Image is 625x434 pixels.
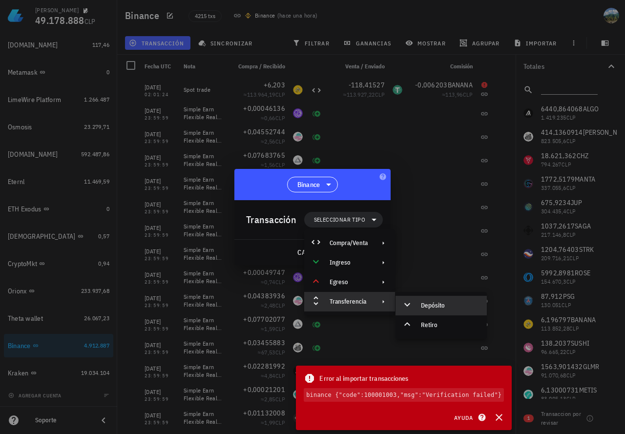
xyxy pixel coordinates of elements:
span: Binance [297,180,320,189]
div: Compra/Venta [304,233,395,253]
div: Depósito [421,302,479,310]
div: Transacción [246,212,296,227]
div: Ingreso [304,253,395,272]
div: Compra/Venta [330,239,368,247]
span: Ayuda [454,413,484,422]
code: binance {"code":100001003,"msg":"Verification failed"} [304,388,504,402]
span: cancelar [297,248,333,257]
div: Egreso [304,272,395,292]
span: Seleccionar tipo [314,215,365,225]
span: Error al importar transacciones [319,373,408,384]
button: cancelar [293,244,337,261]
div: Egreso [330,278,368,286]
div: Transferencia [304,292,395,311]
div: Transferencia [330,298,368,306]
button: Ayuda [448,411,490,424]
div: Retiro [421,321,479,329]
div: Ingreso [330,259,368,267]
